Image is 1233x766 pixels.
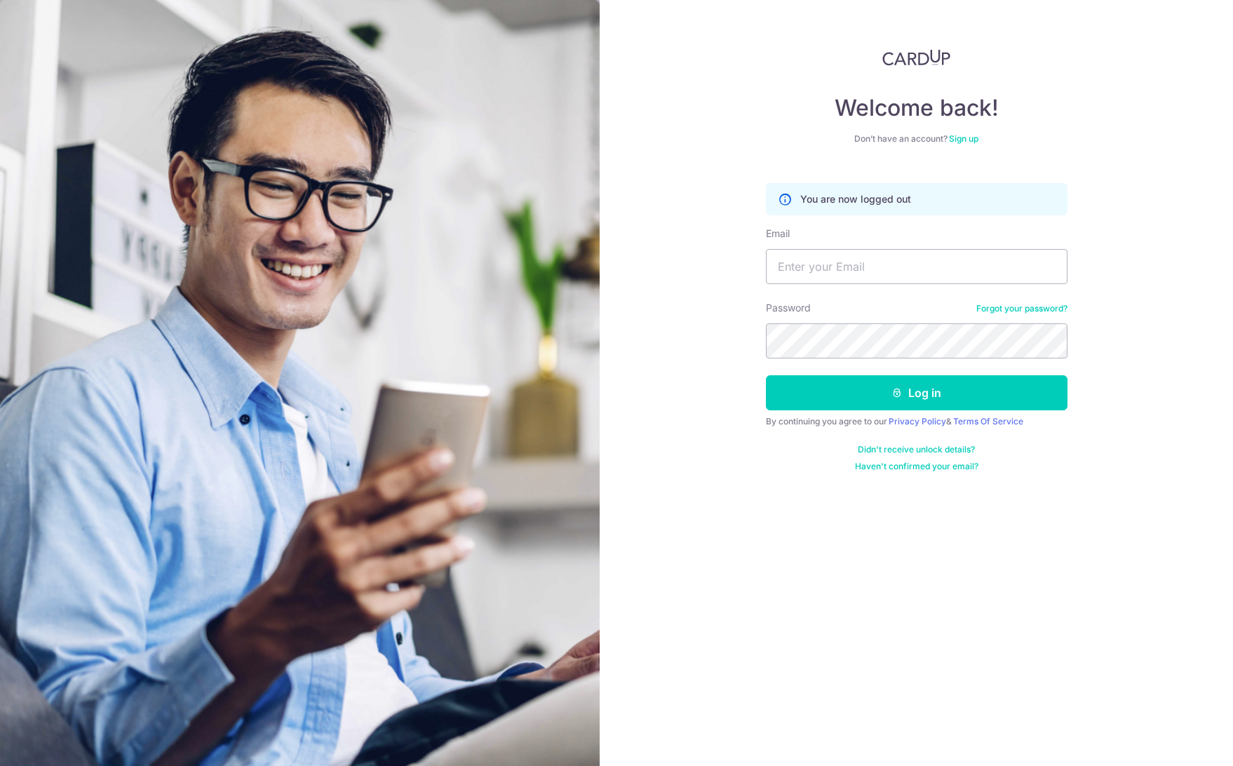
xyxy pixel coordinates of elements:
[800,192,911,206] p: You are now logged out
[766,133,1067,145] div: Don’t have an account?
[976,303,1067,314] a: Forgot your password?
[766,94,1067,122] h4: Welcome back!
[766,249,1067,284] input: Enter your Email
[858,444,975,455] a: Didn't receive unlock details?
[953,416,1023,426] a: Terms Of Service
[889,416,946,426] a: Privacy Policy
[766,375,1067,410] button: Log in
[766,227,790,241] label: Email
[766,301,811,315] label: Password
[949,133,978,144] a: Sign up
[766,416,1067,427] div: By continuing you agree to our &
[855,461,978,472] a: Haven't confirmed your email?
[882,49,951,66] img: CardUp Logo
